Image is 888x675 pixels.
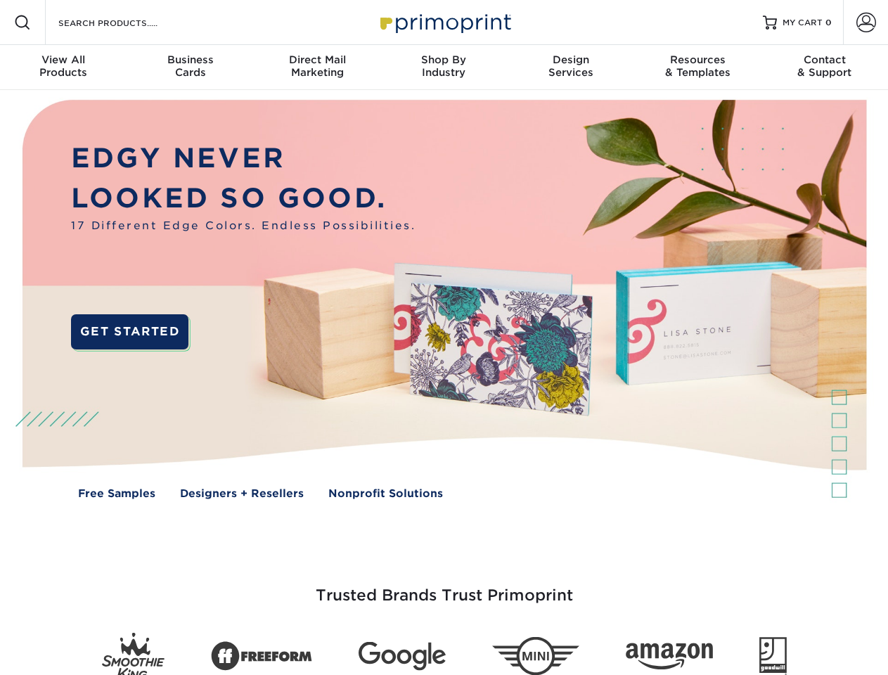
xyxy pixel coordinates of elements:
a: GET STARTED [71,314,188,349]
span: MY CART [783,17,823,29]
input: SEARCH PRODUCTS..... [57,14,194,31]
a: Free Samples [78,486,155,502]
img: Amazon [626,643,713,670]
div: & Templates [634,53,761,79]
a: Resources& Templates [634,45,761,90]
img: Goodwill [759,637,787,675]
a: Shop ByIndustry [380,45,507,90]
a: BusinessCards [127,45,253,90]
a: DesignServices [508,45,634,90]
span: Contact [761,53,888,66]
img: Google [359,642,446,671]
h3: Trusted Brands Trust Primoprint [33,553,856,622]
span: Direct Mail [254,53,380,66]
span: Business [127,53,253,66]
a: Designers + Resellers [180,486,304,502]
a: Nonprofit Solutions [328,486,443,502]
span: Design [508,53,634,66]
a: Contact& Support [761,45,888,90]
div: Cards [127,53,253,79]
span: 0 [825,18,832,27]
span: Resources [634,53,761,66]
div: Marketing [254,53,380,79]
p: EDGY NEVER [71,139,416,179]
p: LOOKED SO GOOD. [71,179,416,219]
div: & Support [761,53,888,79]
span: 17 Different Edge Colors. Endless Possibilities. [71,218,416,234]
span: Shop By [380,53,507,66]
div: Industry [380,53,507,79]
div: Services [508,53,634,79]
a: Direct MailMarketing [254,45,380,90]
img: Primoprint [374,7,515,37]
